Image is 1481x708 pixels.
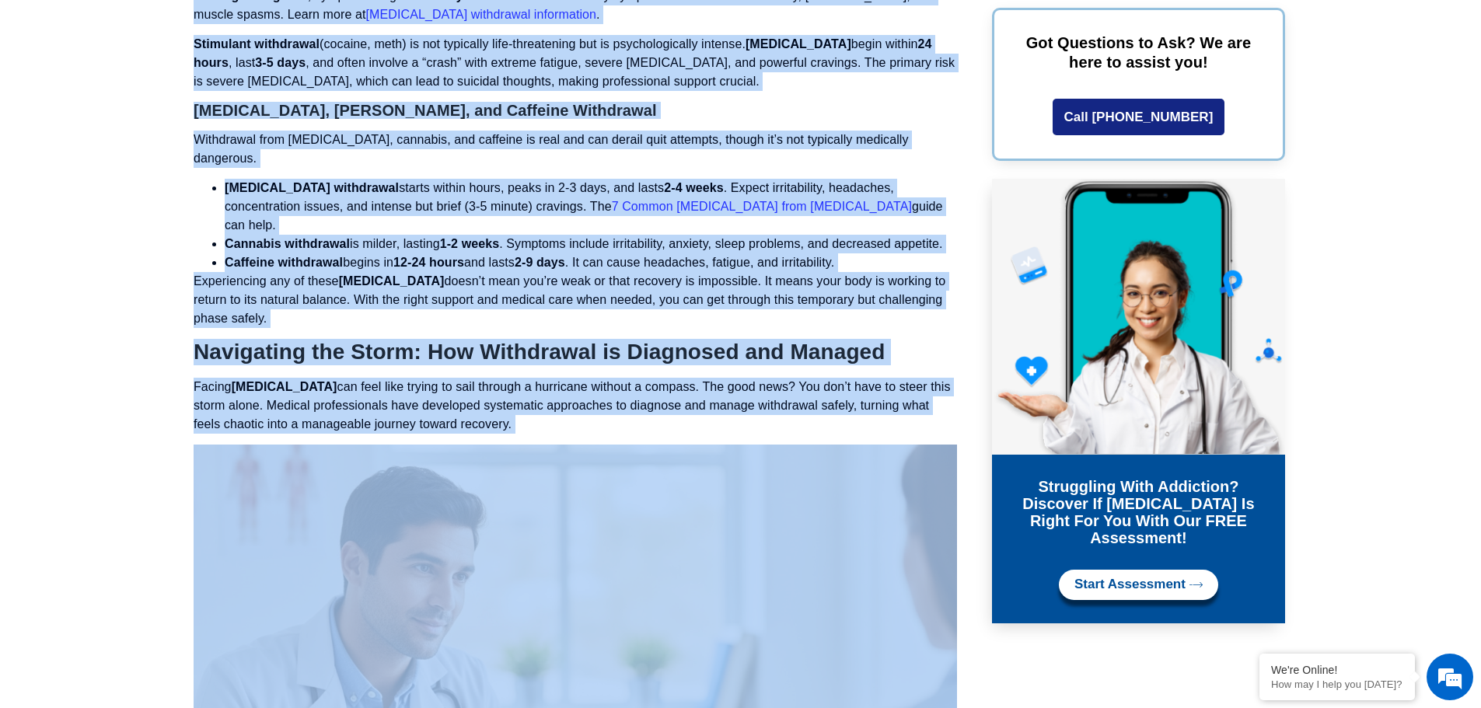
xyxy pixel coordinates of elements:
a: 7 Common [MEDICAL_DATA] from [MEDICAL_DATA] [612,200,912,213]
li: is milder, lasting . Symptoms include irritability, anxiety, sleep problems, and decreased appetite. [225,235,957,253]
strong: Caffeine withdrawal [225,256,343,269]
img: Online Suboxone Treatment - Opioid Addiction Treatment using phone [992,179,1285,455]
h3: Struggling with addiction? Discover if [MEDICAL_DATA] is right for you with our FREE Assessment! [1004,478,1273,546]
strong: [MEDICAL_DATA] withdrawal [225,181,399,194]
div: We're Online! [1271,664,1403,676]
div: Minimize live chat window [255,8,292,45]
strong: [MEDICAL_DATA] [746,37,851,51]
strong: Stimulant withdrawal [194,37,320,51]
p: How may I help you today? [1271,678,1403,690]
textarea: Type your message and hit 'Enter' [8,424,296,479]
p: (cocaine, meth) is not typically life-threatening but is psychologically intense. begin within , ... [194,35,957,91]
strong: 1-2 weeks [440,237,500,250]
strong: 2-9 days [515,256,565,269]
h2: Navigating the Storm: How Withdrawal is Diagnosed and Managed [194,339,957,365]
span: Start Assessment [1074,577,1186,592]
li: starts within hours, peaks in 2-3 days, and lasts . Expect irritability, headaches, concentration... [225,179,957,235]
p: Experiencing any of these doesn’t mean you’re weak or that recovery is impossible. It means your ... [194,272,957,328]
strong: 3-5 days [255,56,306,69]
a: [MEDICAL_DATA] withdrawal information [366,8,597,21]
span: We're online! [90,196,215,353]
strong: [MEDICAL_DATA] [339,274,445,288]
strong: Cannabis withdrawal [225,237,350,250]
a: Start Assessment [1059,570,1218,600]
strong: 2-4 weeks [664,181,724,194]
div: Chat with us now [104,82,285,102]
span: Call [PHONE_NUMBER] [1064,110,1214,124]
p: Facing can feel like trying to sail through a hurricane without a compass. The good news? You don... [194,378,957,434]
div: Navigation go back [17,80,40,103]
a: Call [PHONE_NUMBER] [1053,99,1225,135]
li: begins in and lasts . It can cause headaches, fatigue, and irritability. [225,253,957,272]
strong: 12-24 hours [393,256,464,269]
strong: [MEDICAL_DATA] [232,380,337,393]
p: Withdrawal from [MEDICAL_DATA], cannabis, and caffeine is real and can derail quit attempts, thou... [194,131,957,168]
p: Got Questions to Ask? We are here to assist you! [1018,33,1259,72]
h3: [MEDICAL_DATA], [PERSON_NAME], and Caffeine Withdrawal [194,103,957,118]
